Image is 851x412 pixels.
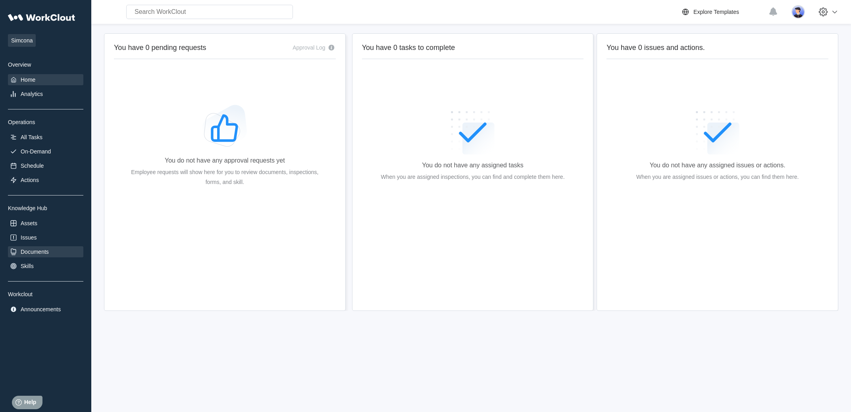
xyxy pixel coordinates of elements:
[21,220,37,226] div: Assets
[8,34,36,47] span: Simcona
[636,172,799,182] div: When you are assigned issues or actions, you can find them here.
[8,132,83,143] a: All Tasks
[293,44,325,51] div: Approval Log
[8,146,83,157] a: On-Demand
[21,177,39,183] div: Actions
[8,246,83,257] a: Documents
[114,43,206,52] h2: You have 0 pending requests
[8,291,83,297] div: Workclout
[21,148,51,155] div: On-Demand
[21,306,61,312] div: Announcements
[8,160,83,171] a: Schedule
[21,263,34,269] div: Skills
[8,232,83,243] a: Issues
[8,119,83,125] div: Operations
[127,167,323,187] div: Employee requests will show here for you to review documents, inspections, forms, and skill.
[8,174,83,186] a: Actions
[21,163,44,169] div: Schedule
[21,234,37,241] div: Issues
[21,77,35,83] div: Home
[21,249,49,255] div: Documents
[422,162,524,169] div: You do not have any assigned tasks
[791,5,805,19] img: user-5.png
[8,261,83,272] a: Skills
[126,5,293,19] input: Search WorkClout
[693,9,739,15] div: Explore Templates
[21,134,42,140] div: All Tasks
[8,74,83,85] a: Home
[8,88,83,100] a: Analytics
[681,7,764,17] a: Explore Templates
[362,43,584,52] h2: You have 0 tasks to complete
[8,218,83,229] a: Assets
[21,91,43,97] div: Analytics
[8,205,83,211] div: Knowledge Hub
[381,172,564,182] div: When you are assigned inspections, you can find and complete them here.
[8,304,83,315] a: Announcements
[165,157,285,164] div: You do not have any approval requests yet
[606,43,828,52] h2: You have 0 issues and actions.
[650,162,786,169] div: You do not have any assigned issues or actions.
[8,61,83,68] div: Overview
